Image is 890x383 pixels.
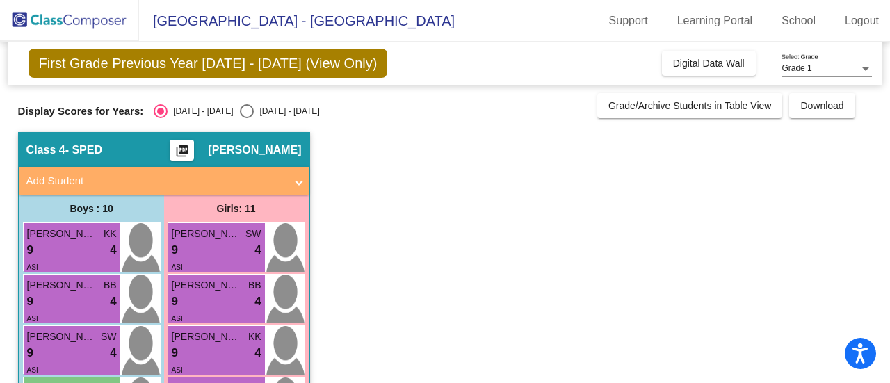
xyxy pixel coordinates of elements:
span: 9 [172,241,178,259]
span: 4 [110,293,116,311]
mat-icon: picture_as_pdf [174,144,191,163]
span: [GEOGRAPHIC_DATA] - [GEOGRAPHIC_DATA] [139,10,455,32]
span: [PERSON_NAME] [172,278,241,293]
div: [DATE] - [DATE] [254,105,319,117]
a: Support [598,10,659,32]
div: Girls: 11 [164,195,309,222]
span: 9 [172,344,178,362]
span: [PERSON_NAME] [172,227,241,241]
span: 4 [254,293,261,311]
span: Download [800,100,843,111]
span: 4 [110,344,116,362]
mat-radio-group: Select an option [154,104,319,118]
span: ASI [172,315,183,323]
span: SW [245,227,261,241]
span: 9 [172,293,178,311]
button: Download [789,93,855,118]
span: 4 [254,344,261,362]
span: SW [101,329,117,344]
a: Learning Portal [666,10,764,32]
span: ASI [27,315,38,323]
span: ASI [27,366,38,374]
span: Digital Data Wall [673,58,745,69]
mat-panel-title: Add Student [26,173,285,189]
span: BB [104,278,117,293]
span: First Grade Previous Year [DATE] - [DATE] (View Only) [29,49,388,78]
span: Grade/Archive Students in Table View [608,100,772,111]
div: [DATE] - [DATE] [168,105,233,117]
button: Digital Data Wall [662,51,756,76]
div: Boys : 10 [19,195,164,222]
span: [PERSON_NAME] [27,329,97,344]
span: ASI [172,263,183,271]
span: 9 [27,344,33,362]
span: KK [104,227,117,241]
span: ASI [172,366,183,374]
span: [PERSON_NAME] [208,143,301,157]
span: [PERSON_NAME] Jaitra [172,329,241,344]
a: Logout [834,10,890,32]
span: ASI [27,263,38,271]
span: [PERSON_NAME] [27,227,97,241]
button: Print Students Details [170,140,194,161]
span: Display Scores for Years: [18,105,144,117]
span: 4 [110,241,116,259]
span: KK [248,329,261,344]
mat-expansion-panel-header: Add Student [19,167,309,195]
button: Grade/Archive Students in Table View [597,93,783,118]
span: Grade 1 [782,63,811,73]
span: 9 [27,241,33,259]
a: School [770,10,827,32]
span: 4 [254,241,261,259]
span: 9 [27,293,33,311]
span: - SPED [65,143,102,157]
span: Class 4 [26,143,65,157]
span: BB [248,278,261,293]
span: [PERSON_NAME] [27,278,97,293]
